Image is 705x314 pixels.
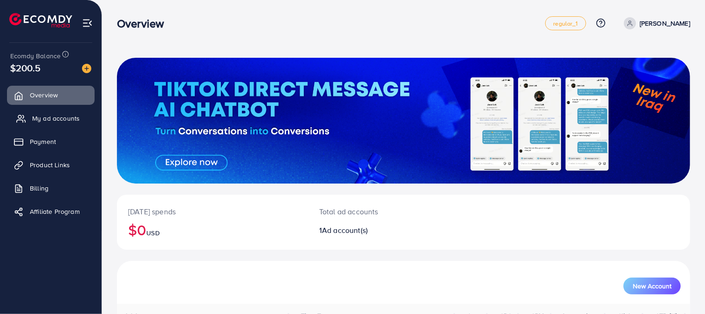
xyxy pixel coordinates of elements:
[319,206,440,217] p: Total ad accounts
[9,13,72,27] img: logo
[10,61,41,75] span: $200.5
[7,86,95,104] a: Overview
[633,283,671,289] span: New Account
[640,18,690,29] p: [PERSON_NAME]
[620,17,690,29] a: [PERSON_NAME]
[7,109,95,128] a: My ad accounts
[319,226,440,235] h2: 1
[545,16,586,30] a: regular_1
[7,179,95,198] a: Billing
[30,90,58,100] span: Overview
[623,278,681,294] button: New Account
[30,137,56,146] span: Payment
[30,160,70,170] span: Product Links
[82,18,93,28] img: menu
[117,17,171,30] h3: Overview
[30,207,80,216] span: Affiliate Program
[32,114,80,123] span: My ad accounts
[10,51,61,61] span: Ecomdy Balance
[128,206,297,217] p: [DATE] spends
[82,64,91,73] img: image
[146,228,159,238] span: USD
[322,225,368,235] span: Ad account(s)
[128,221,297,239] h2: $0
[7,202,95,221] a: Affiliate Program
[553,20,578,27] span: regular_1
[7,156,95,174] a: Product Links
[7,132,95,151] a: Payment
[30,184,48,193] span: Billing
